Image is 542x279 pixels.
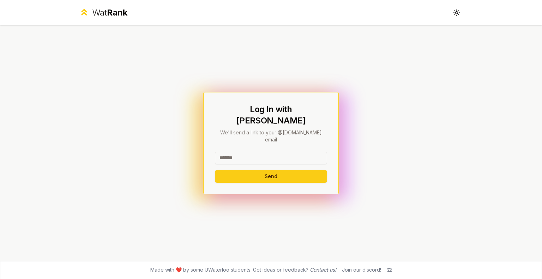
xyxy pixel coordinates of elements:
[342,266,381,273] div: Join our discord!
[310,267,336,273] a: Contact us!
[92,7,127,18] div: Wat
[79,7,127,18] a: WatRank
[150,266,336,273] span: Made with ❤️ by some UWaterloo students. Got ideas or feedback?
[215,129,327,143] p: We'll send a link to your @[DOMAIN_NAME] email
[215,170,327,183] button: Send
[107,7,127,18] span: Rank
[215,104,327,126] h1: Log In with [PERSON_NAME]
